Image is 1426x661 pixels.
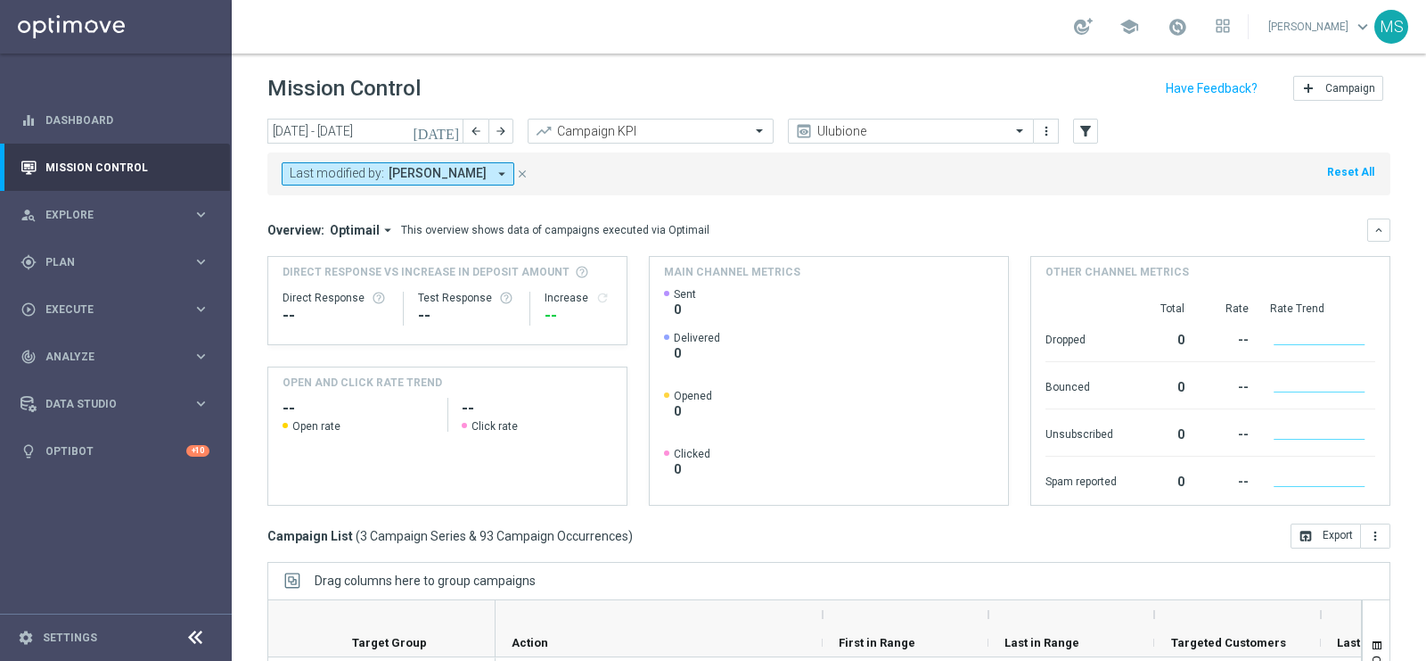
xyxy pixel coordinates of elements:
[20,302,193,318] div: Execute
[45,210,193,220] span: Explore
[628,528,633,544] span: )
[186,445,209,457] div: +10
[193,301,209,318] i: keyboard_arrow_right
[674,461,710,477] span: 0
[20,112,37,128] i: equalizer
[283,305,389,326] div: --
[413,123,461,139] i: [DATE]
[1266,13,1374,40] a: [PERSON_NAME]keyboard_arrow_down
[1206,302,1249,316] div: Rate
[45,257,193,268] span: Plan
[1166,82,1258,95] input: Have Feedback?
[20,161,210,175] button: Mission Control
[545,305,612,326] div: --
[45,351,193,362] span: Analyze
[494,166,510,182] i: arrow_drop_down
[664,264,800,280] h4: Main channel metrics
[462,398,612,419] h2: --
[315,574,536,588] div: Row Groups
[45,96,209,144] a: Dashboard
[20,427,209,475] div: Optibot
[282,162,514,186] button: Last modified by: [PERSON_NAME] arrow_drop_down
[463,119,488,144] button: arrow_back
[1206,466,1249,494] div: --
[1367,219,1390,242] button: keyboard_arrow_down
[1301,81,1315,95] i: add
[324,222,401,238] button: Optimail arrow_drop_down
[516,168,529,180] i: close
[1270,302,1375,316] div: Rate Trend
[595,291,610,305] i: refresh
[1171,636,1286,649] span: Targeted Customers
[20,207,193,223] div: Explore
[674,389,712,403] span: Opened
[20,349,193,365] div: Analyze
[267,222,324,238] h3: Overview:
[1138,371,1184,400] div: 0
[1374,10,1408,44] div: MS
[674,403,712,419] span: 0
[389,166,487,181] span: [PERSON_NAME]
[1045,371,1117,400] div: Bounced
[20,254,193,270] div: Plan
[1299,529,1313,543] i: open_in_browser
[674,345,720,361] span: 0
[418,305,516,326] div: --
[410,119,463,145] button: [DATE]
[1045,324,1117,352] div: Dropped
[1206,371,1249,400] div: --
[401,222,709,238] div: This overview shows data of campaigns executed via Optimail
[1073,119,1098,144] button: filter_alt
[20,255,210,269] button: gps_fixed Plan keyboard_arrow_right
[20,397,210,411] div: Data Studio keyboard_arrow_right
[674,302,696,318] span: 0
[20,96,209,144] div: Dashboard
[1119,17,1139,37] span: school
[45,427,186,475] a: Optibot
[18,630,34,646] i: settings
[1373,224,1385,236] i: keyboard_arrow_down
[674,287,696,302] span: Sent
[283,398,433,419] h2: --
[1325,162,1376,182] button: Reset All
[488,119,513,144] button: arrow_forward
[20,207,37,223] i: person_search
[545,291,612,305] div: Increase
[45,399,193,409] span: Data Studio
[20,444,210,459] button: lightbulb Optibot +10
[1078,123,1094,139] i: filter_alt
[330,222,380,238] span: Optimail
[1138,324,1184,352] div: 0
[352,636,427,649] span: Target Group
[20,144,209,191] div: Mission Control
[356,528,360,544] span: (
[674,331,720,345] span: Delivered
[267,528,633,544] h3: Campaign List
[1325,82,1375,95] span: Campaign
[20,254,37,270] i: gps_fixed
[470,125,482,137] i: arrow_back
[674,447,710,461] span: Clicked
[267,119,463,144] input: Select date range
[193,253,209,270] i: keyboard_arrow_right
[512,636,548,649] span: Action
[1138,302,1184,316] div: Total
[1045,418,1117,447] div: Unsubscribed
[193,206,209,223] i: keyboard_arrow_right
[20,302,210,317] div: play_circle_outline Execute keyboard_arrow_right
[45,304,193,315] span: Execute
[20,208,210,222] div: person_search Explore keyboard_arrow_right
[315,574,536,588] span: Drag columns here to group campaigns
[360,528,628,544] span: 3 Campaign Series & 93 Campaign Occurrences
[535,122,553,140] i: trending_up
[1206,324,1249,352] div: --
[20,350,210,364] div: track_changes Analyze keyboard_arrow_right
[1291,528,1390,542] multiple-options-button: Export to CSV
[20,113,210,128] div: equalizer Dashboard
[1039,124,1053,138] i: more_vert
[1138,466,1184,494] div: 0
[1045,466,1117,494] div: Spam reported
